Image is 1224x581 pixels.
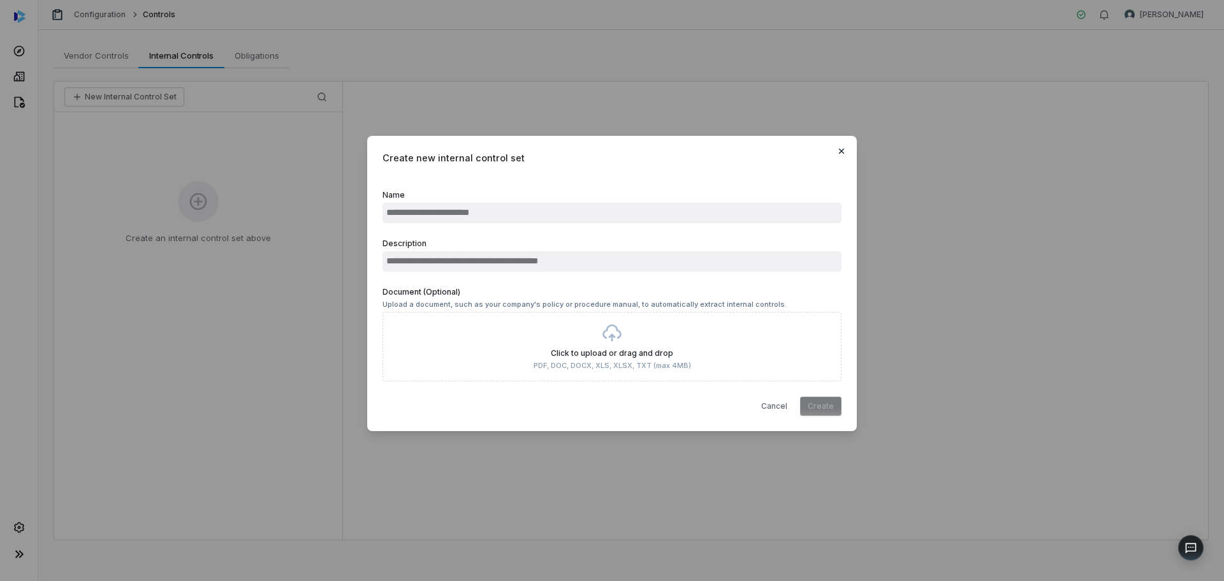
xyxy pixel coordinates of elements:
[382,300,841,309] p: Upload a document, such as your company's policy or procedure manual, to automatically extract in...
[382,239,841,272] label: Description
[382,190,841,223] label: Name
[382,251,841,272] input: Description
[534,348,691,358] p: Click to upload or drag and drop
[382,151,841,165] span: Create new internal control set
[382,203,841,223] input: Name
[534,361,691,371] p: PDF, DOC, DOCX, XLS, XLSX, TXT (max 4MB)
[754,397,795,416] button: Cancel
[382,287,841,381] label: Document (Optional)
